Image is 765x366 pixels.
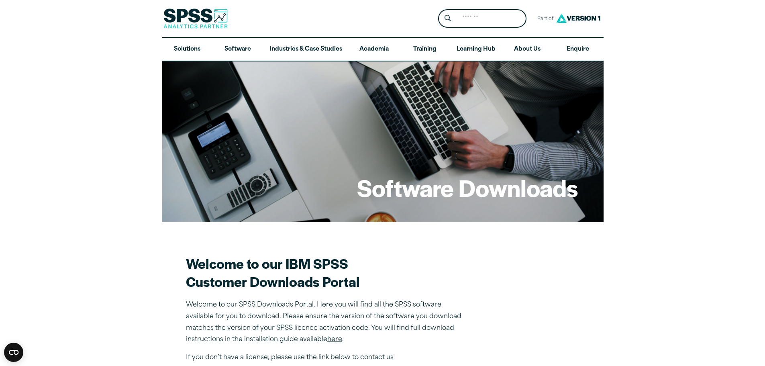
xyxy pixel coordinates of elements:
[450,38,502,61] a: Learning Hub
[438,9,526,28] form: Site Header Search Form
[212,38,263,61] a: Software
[186,352,467,364] p: If you don’t have a license, please use the link below to contact us
[357,172,578,203] h1: Software Downloads
[440,11,455,26] button: Search magnifying glass icon
[533,13,554,25] span: Part of
[186,299,467,346] p: Welcome to our SPSS Downloads Portal. Here you will find all the SPSS software available for you ...
[186,254,467,290] h2: Welcome to our IBM SPSS Customer Downloads Portal
[327,336,342,343] a: here
[553,38,603,61] a: Enquire
[445,15,451,22] svg: Search magnifying glass icon
[554,11,602,26] img: Version1 Logo
[399,38,450,61] a: Training
[263,38,349,61] a: Industries & Case Studies
[162,38,604,61] nav: Desktop version of site main menu
[162,38,212,61] a: Solutions
[349,38,399,61] a: Academia
[163,8,228,29] img: SPSS Analytics Partner
[4,343,23,362] button: Open CMP widget
[502,38,553,61] a: About Us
